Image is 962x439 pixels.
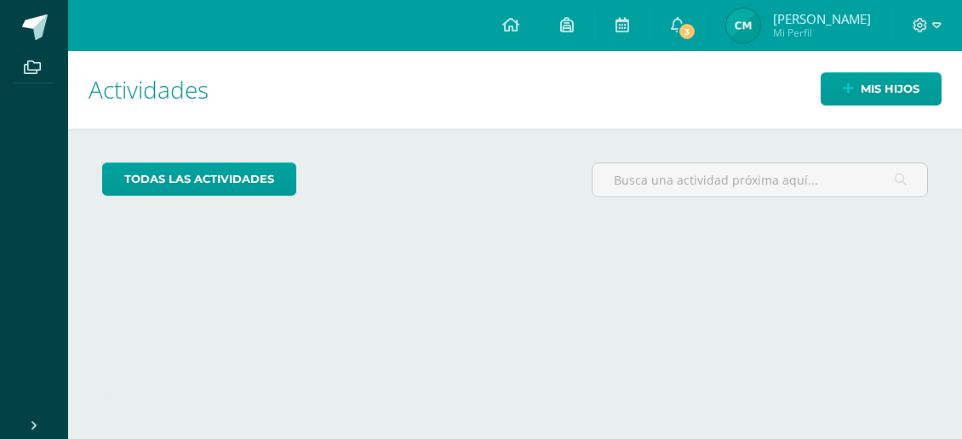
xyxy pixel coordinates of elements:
h1: Actividades [89,51,942,128]
input: Busca una actividad próxima aquí... [593,163,927,197]
span: Mi Perfil [773,26,871,40]
span: 3 [678,22,696,41]
a: Mis hijos [821,72,942,105]
span: Mis hijos [861,73,919,105]
img: 5e8fb905cc6aa46706d5e7d96f398eea.png [726,9,760,43]
span: [PERSON_NAME] [773,10,871,27]
a: todas las Actividades [102,162,296,196]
